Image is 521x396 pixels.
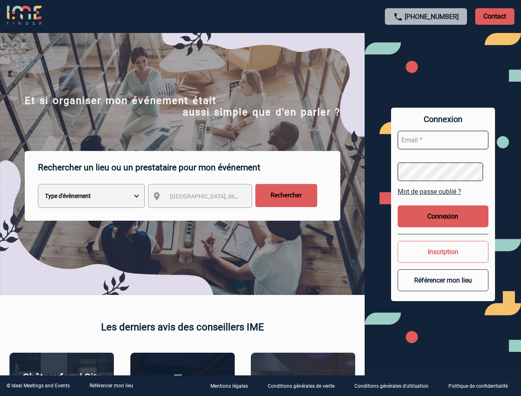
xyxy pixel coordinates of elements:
p: Politique de confidentialité [448,384,508,389]
a: Référencer mon lieu [90,383,133,389]
a: Politique de confidentialité [442,382,521,390]
p: Conditions générales d'utilisation [354,384,429,389]
p: Mentions légales [210,384,248,389]
div: © Ideal Meetings and Events [7,383,70,389]
p: Conditions générales de vente [268,384,335,389]
a: Conditions générales de vente [261,382,348,390]
a: Conditions générales d'utilisation [348,382,442,390]
a: Mentions légales [204,382,261,390]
